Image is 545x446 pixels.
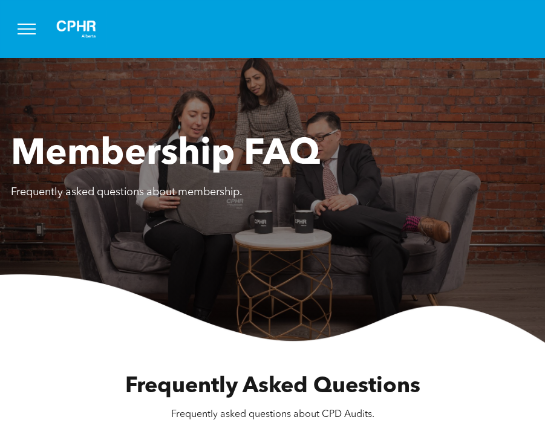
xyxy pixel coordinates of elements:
[125,376,420,398] span: Frequently Asked Questions
[171,410,374,419] span: Frequently asked questions about CPD Audits.
[11,13,42,45] button: menu
[11,187,243,198] span: Frequently asked questions about membership.
[11,137,320,173] span: Membership FAQ
[46,10,106,48] img: A white background with a few lines on it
